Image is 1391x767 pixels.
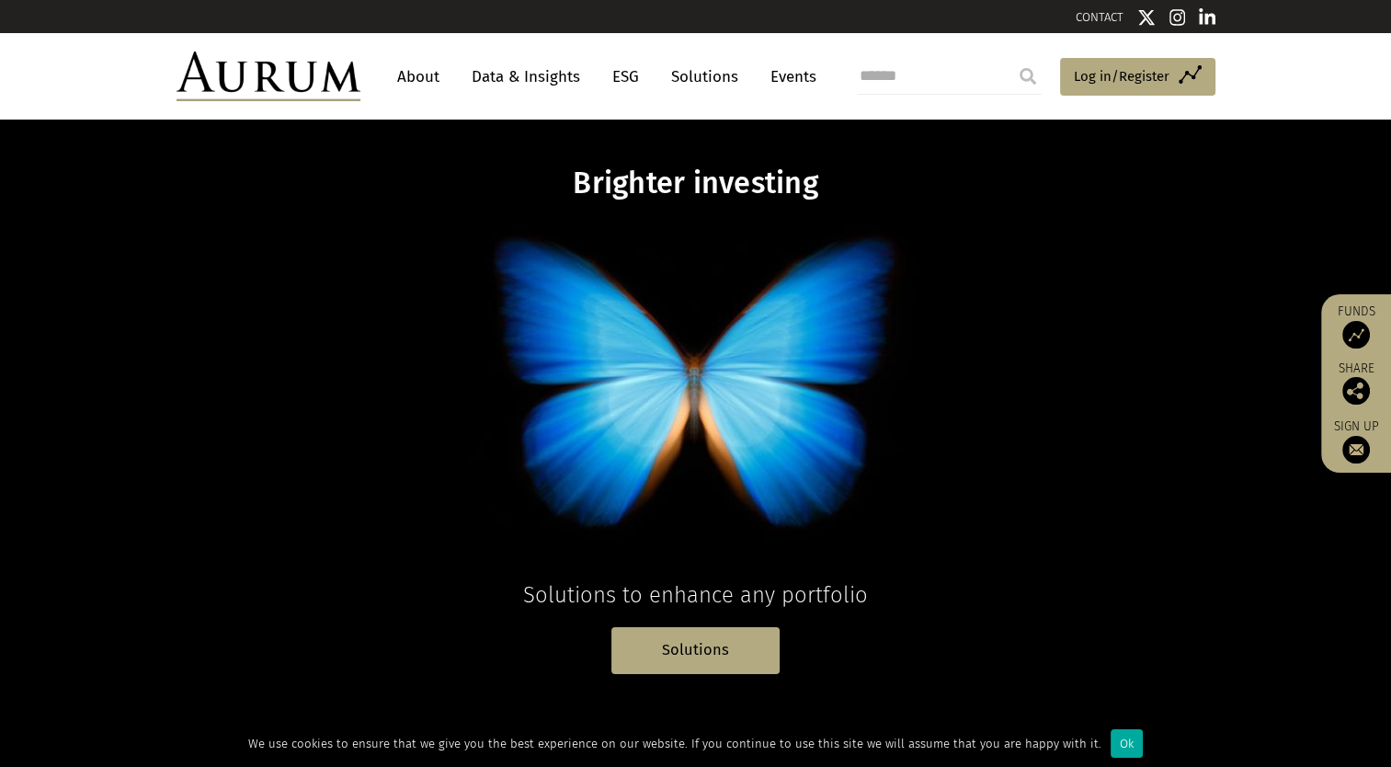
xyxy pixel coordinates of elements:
img: Linkedin icon [1199,8,1215,27]
span: Solutions to enhance any portfolio [523,582,868,608]
img: Twitter icon [1137,8,1156,27]
img: Sign up to our newsletter [1342,436,1370,464]
div: Ok [1111,729,1143,758]
a: CONTACT [1076,10,1123,24]
a: Funds [1330,303,1382,349]
input: Submit [1009,58,1046,95]
img: Share this post [1342,377,1370,405]
h1: Brighter investing [341,166,1051,201]
span: Log in/Register [1074,65,1169,87]
img: Access Funds [1342,321,1370,349]
a: Data & Insights [462,60,589,94]
a: ESG [603,60,648,94]
div: Share [1330,362,1382,405]
a: Sign up [1330,418,1382,464]
a: About [388,60,449,94]
a: Events [761,60,816,94]
a: Solutions [662,60,747,94]
a: Solutions [611,627,780,674]
img: Instagram icon [1169,8,1186,27]
img: Aurum [177,52,360,101]
a: Log in/Register [1060,58,1215,97]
